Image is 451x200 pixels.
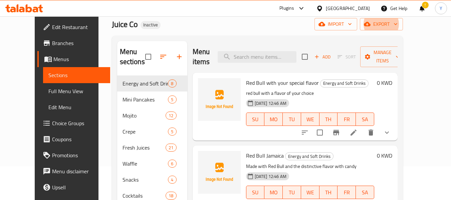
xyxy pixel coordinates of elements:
[123,128,168,136] span: Crepe
[155,49,171,65] span: Sort sections
[166,112,176,120] div: items
[117,91,187,108] div: Mini Pancakes5
[356,113,374,126] button: SA
[267,188,280,197] span: MO
[322,188,335,197] span: TH
[52,119,105,127] span: Choice Groups
[37,163,110,179] a: Menu disclaimer
[52,183,105,191] span: Upsell
[360,18,403,30] button: export
[365,20,398,28] span: export
[252,100,289,107] span: [DATE] 12:46 AM
[264,186,283,199] button: MO
[340,188,353,197] span: FR
[319,186,338,199] button: TH
[123,192,166,200] div: Cocktails
[141,50,155,64] span: Select all sections
[304,188,317,197] span: WE
[193,47,210,67] h2: Menu items
[166,192,176,200] div: items
[43,67,110,83] a: Sections
[123,160,168,168] span: Waffle
[123,144,166,152] span: Fresh Juices
[326,5,370,12] div: [GEOGRAPHIC_DATA]
[43,99,110,115] a: Edit Menu
[314,18,357,30] button: import
[379,125,395,141] button: show more
[166,113,176,119] span: 12
[37,51,110,67] a: Menus
[252,173,289,180] span: [DATE] 12:46 AM
[337,113,356,126] button: FR
[166,145,176,151] span: 21
[52,167,105,175] span: Menu disclaimer
[166,193,176,199] span: 18
[52,135,105,143] span: Coupons
[168,161,176,167] span: 6
[37,131,110,147] a: Coupons
[363,125,379,141] button: delete
[377,151,392,160] h6: 0 KWD
[141,21,161,29] div: Inactive
[249,115,262,124] span: SU
[52,23,105,31] span: Edit Restaurant
[123,95,168,104] span: Mini Pancakes
[285,153,333,160] span: Energy and Soft Drinks
[168,79,176,87] div: items
[301,113,319,126] button: WE
[337,186,356,199] button: FR
[112,17,138,32] span: Juice Co
[53,55,105,63] span: Menus
[246,89,374,97] p: red bull with a flavor of your choice
[366,48,400,65] span: Manage items
[359,115,372,124] span: SA
[123,79,168,87] span: Energy and Soft Drinks
[350,129,358,137] a: Edit menu item
[168,177,176,183] span: 4
[356,186,374,199] button: SA
[52,151,105,159] span: Promotions
[377,78,392,87] h6: 0 KWD
[304,115,317,124] span: WE
[301,186,319,199] button: WE
[246,151,284,161] span: Red Bull Jamaica
[117,172,187,188] div: Snacks4
[198,151,241,194] img: Red Bull Jamaica
[383,129,391,137] svg: Show Choices
[320,79,369,87] div: Energy and Soft Drinks
[123,176,168,184] div: Snacks
[313,126,327,140] span: Select to update
[117,108,187,124] div: Mojito12
[264,113,283,126] button: MO
[117,156,187,172] div: Waffle6
[249,188,262,197] span: SU
[123,112,166,120] span: Mojito
[168,160,176,168] div: items
[322,115,335,124] span: TH
[285,188,298,197] span: TU
[320,20,352,28] span: import
[37,35,110,51] a: Branches
[168,129,176,135] span: 5
[168,96,176,103] span: 5
[359,188,372,197] span: SA
[246,113,265,126] button: SU
[120,47,145,67] h2: Menu sections
[312,52,333,62] span: Add item
[283,186,301,199] button: TU
[246,186,265,199] button: SU
[360,46,405,67] button: Manage items
[328,125,344,141] button: Branch-specific-item
[37,19,110,35] a: Edit Restaurant
[198,78,241,121] img: Red Bull with your special flavor
[37,115,110,131] a: Choice Groups
[246,78,319,88] span: Red Bull with your special flavor
[117,75,187,91] div: Energy and Soft Drinks8
[297,125,313,141] button: sort-choices
[168,95,176,104] div: items
[37,179,110,195] a: Upsell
